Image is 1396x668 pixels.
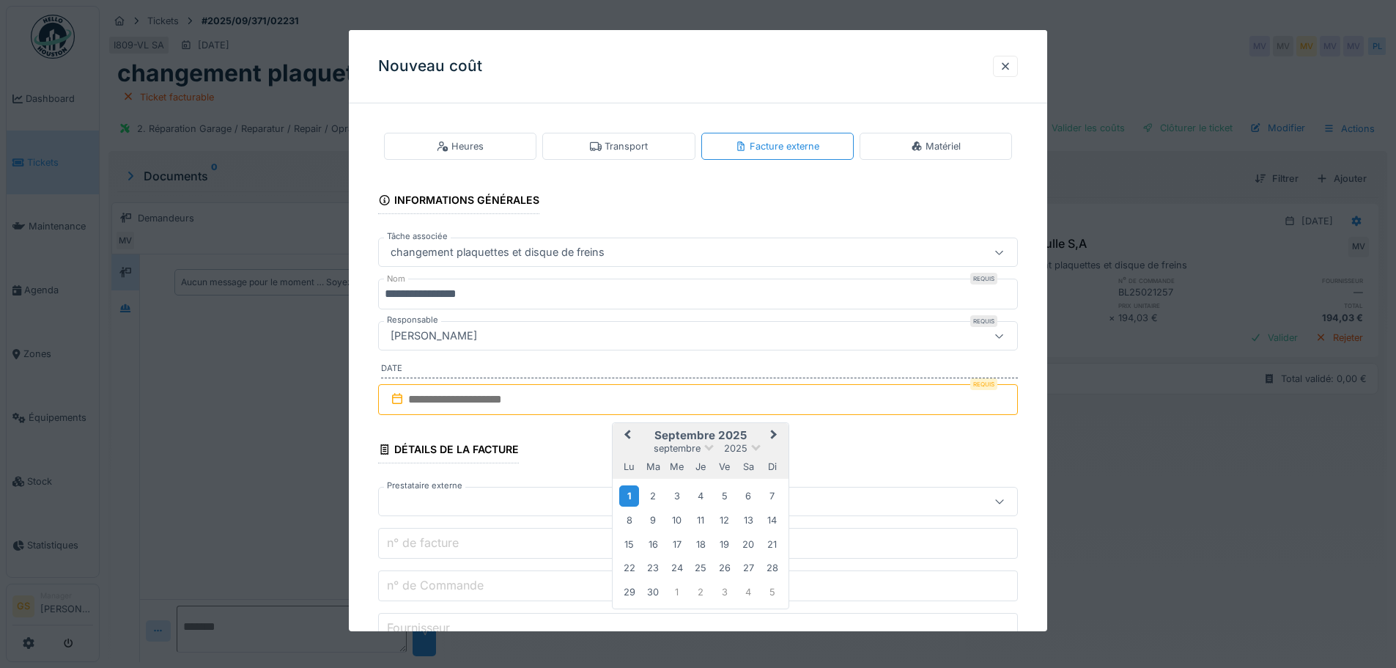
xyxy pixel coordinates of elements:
[970,378,997,390] div: Requis
[667,457,687,477] div: mercredi
[762,457,782,477] div: dimanche
[384,619,453,636] label: Fournisseur
[691,582,711,602] div: Choose jeudi 2 octobre 2025
[643,486,663,506] div: Choose mardi 2 septembre 2025
[739,510,758,530] div: Choose samedi 13 septembre 2025
[643,457,663,477] div: mardi
[714,582,734,602] div: Choose vendredi 3 octobre 2025
[385,244,610,260] div: changement plaquettes et disque de freins
[739,486,758,506] div: Choose samedi 6 septembre 2025
[384,314,441,326] label: Responsable
[643,558,663,578] div: Choose mardi 23 septembre 2025
[714,510,734,530] div: Choose vendredi 12 septembre 2025
[619,457,639,477] div: lundi
[384,230,451,243] label: Tâche associée
[381,362,1018,378] label: Date
[654,443,701,454] span: septembre
[691,510,711,530] div: Choose jeudi 11 septembre 2025
[613,429,789,442] h2: septembre 2025
[762,535,782,554] div: Choose dimanche 21 septembre 2025
[619,485,639,507] div: Choose lundi 1 septembre 2025
[970,315,997,327] div: Requis
[714,558,734,578] div: Choose vendredi 26 septembre 2025
[739,535,758,554] div: Choose samedi 20 septembre 2025
[614,425,638,448] button: Previous Month
[667,486,687,506] div: Choose mercredi 3 septembre 2025
[714,535,734,554] div: Choose vendredi 19 septembre 2025
[735,139,819,153] div: Facture externe
[385,328,483,344] div: [PERSON_NAME]
[911,139,961,153] div: Matériel
[643,510,663,530] div: Choose mardi 9 septembre 2025
[619,582,639,602] div: Choose lundi 29 septembre 2025
[762,510,782,530] div: Choose dimanche 14 septembre 2025
[618,483,784,603] div: Month septembre, 2025
[384,480,465,492] label: Prestataire externe
[378,57,482,76] h3: Nouveau coût
[724,443,747,454] span: 2025
[619,558,639,578] div: Choose lundi 22 septembre 2025
[667,558,687,578] div: Choose mercredi 24 septembre 2025
[378,189,539,214] div: Informations générales
[714,486,734,506] div: Choose vendredi 5 septembre 2025
[714,457,734,477] div: vendredi
[739,558,758,578] div: Choose samedi 27 septembre 2025
[667,510,687,530] div: Choose mercredi 10 septembre 2025
[739,582,758,602] div: Choose samedi 4 octobre 2025
[384,273,408,285] label: Nom
[762,558,782,578] div: Choose dimanche 28 septembre 2025
[667,535,687,554] div: Choose mercredi 17 septembre 2025
[437,139,484,153] div: Heures
[970,273,997,285] div: Requis
[378,438,519,463] div: Détails de la facture
[384,534,462,551] label: n° de facture
[762,582,782,602] div: Choose dimanche 5 octobre 2025
[643,582,663,602] div: Choose mardi 30 septembre 2025
[764,425,787,448] button: Next Month
[619,510,639,530] div: Choose lundi 8 septembre 2025
[691,457,711,477] div: jeudi
[643,535,663,554] div: Choose mardi 16 septembre 2025
[691,535,711,554] div: Choose jeudi 18 septembre 2025
[762,486,782,506] div: Choose dimanche 7 septembre 2025
[691,558,711,578] div: Choose jeudi 25 septembre 2025
[384,576,487,594] label: n° de Commande
[739,457,758,477] div: samedi
[619,535,639,554] div: Choose lundi 15 septembre 2025
[691,486,711,506] div: Choose jeudi 4 septembre 2025
[667,582,687,602] div: Choose mercredi 1 octobre 2025
[590,139,648,153] div: Transport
